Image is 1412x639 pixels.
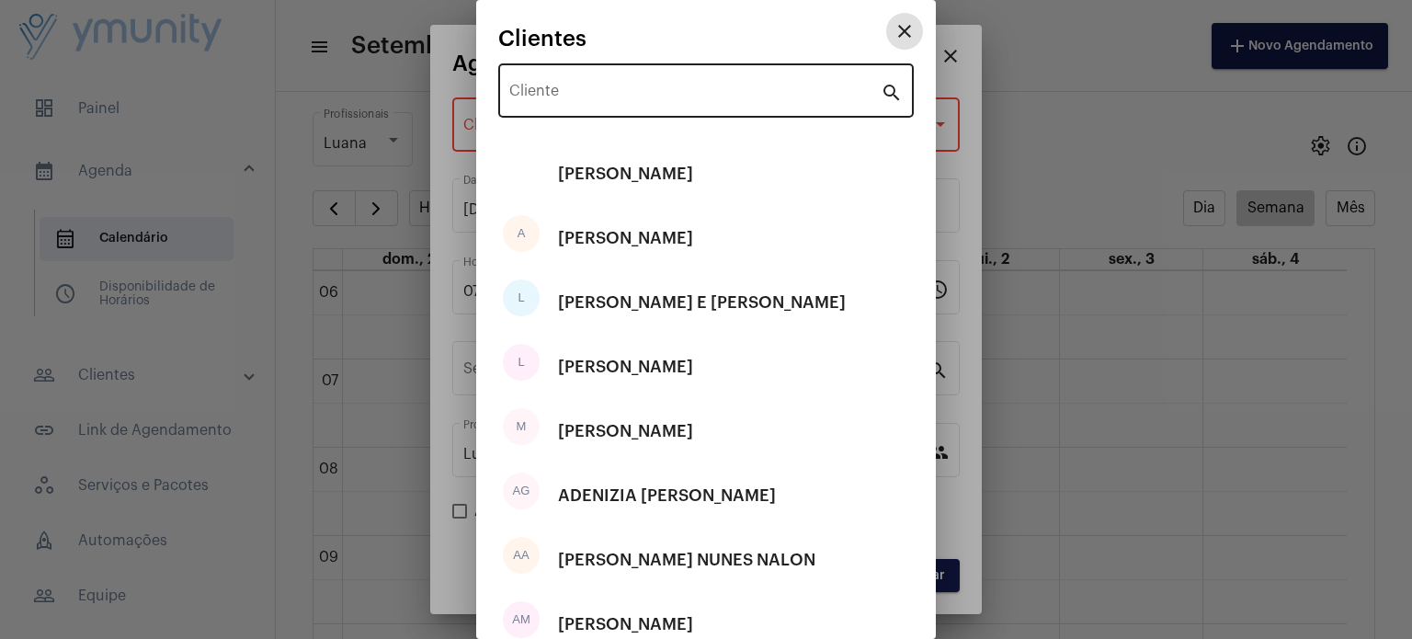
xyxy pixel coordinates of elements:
mat-icon: search [881,81,903,103]
div: AA [503,537,540,574]
div: AM [503,601,540,638]
div: AG [503,473,540,509]
div: [PERSON_NAME] [558,146,693,201]
input: Pesquisar cliente [509,86,881,103]
div: [PERSON_NAME] E [PERSON_NAME] [558,275,846,330]
div: [PERSON_NAME] [558,211,693,266]
div: [PERSON_NAME] NUNES NALON [558,532,815,588]
mat-icon: close [894,20,916,42]
div: L [503,344,540,381]
div: [PERSON_NAME] [558,339,693,394]
span: Clientes [498,27,586,51]
div: [PERSON_NAME] [558,404,693,459]
div: A [503,215,540,252]
div: L [503,280,540,316]
div: M [503,408,540,445]
div: ADENIZIA [PERSON_NAME] [558,468,776,523]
